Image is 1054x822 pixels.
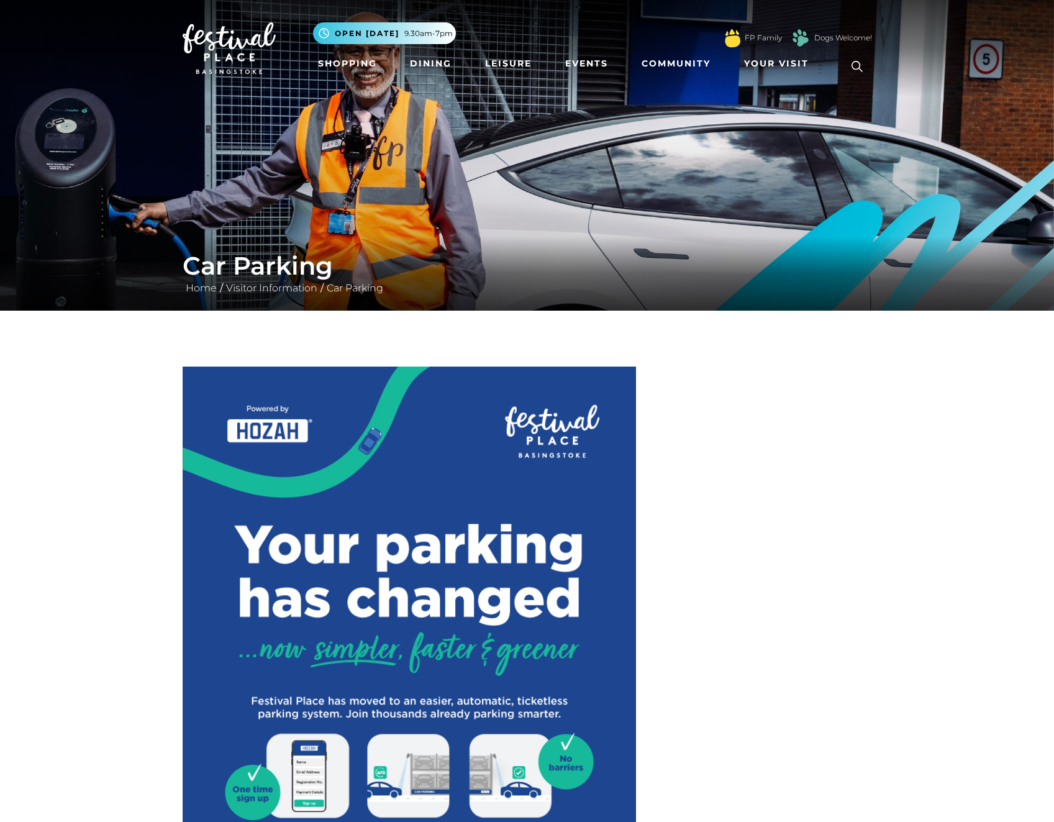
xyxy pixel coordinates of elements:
a: Community [637,52,716,75]
a: Dining [405,52,457,75]
span: 9.30am-7pm [404,28,453,39]
a: FP Family [745,32,782,43]
button: Open [DATE] 9.30am-7pm [313,22,456,44]
span: Your Visit [744,57,809,70]
a: Home [183,282,220,294]
div: / / [173,251,881,296]
a: Leisure [480,52,537,75]
a: Events [560,52,613,75]
a: Dogs Welcome! [814,32,872,43]
h1: Car Parking [183,251,872,281]
a: Shopping [313,52,382,75]
a: Visitor Information [223,282,320,294]
img: Festival Place Logo [183,22,276,75]
span: Open [DATE] [335,28,399,39]
a: Your Visit [739,52,820,75]
a: Car Parking [324,282,386,294]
